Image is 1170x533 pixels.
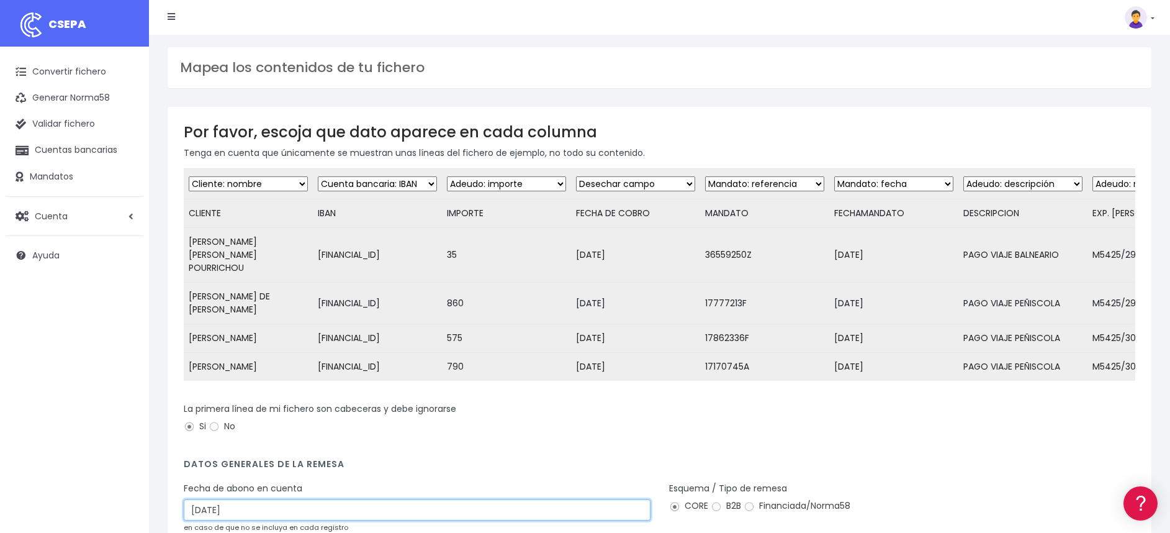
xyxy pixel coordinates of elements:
td: DESCRIPCION [958,199,1087,228]
td: [PERSON_NAME] [184,353,313,381]
img: profile [1125,6,1147,29]
small: en caso de que no se incluya en cada registro [184,522,348,532]
a: POWERED BY ENCHANT [171,358,239,370]
div: Programadores [12,298,236,310]
td: [DATE] [571,353,700,381]
td: [PERSON_NAME] [184,324,313,353]
a: Cuentas bancarias [6,137,143,163]
td: [DATE] [571,324,700,353]
div: Convertir ficheros [12,137,236,149]
td: CLIENTE [184,199,313,228]
td: 860 [442,283,571,324]
td: [DATE] [829,353,958,381]
a: Mandatos [6,164,143,190]
a: Problemas habituales [12,176,236,196]
div: Información general [12,86,236,98]
td: PAGO VIAJE BALNEARIO [958,228,1087,283]
td: [DATE] [571,228,700,283]
label: No [209,420,235,433]
a: Generar Norma58 [6,85,143,111]
h3: Mapea los contenidos de tu fichero [180,60,1139,76]
h4: Datos generales de la remesa [184,459,1135,476]
a: Perfiles de empresas [12,215,236,234]
td: [DATE] [571,283,700,324]
td: IBAN [313,199,442,228]
a: Convertir fichero [6,59,143,85]
td: [FINANCIAL_ID] [313,283,442,324]
label: Si [184,420,206,433]
td: MANDATO [700,199,829,228]
td: 575 [442,324,571,353]
label: B2B [711,499,741,512]
label: La primera línea de mi fichero son cabeceras y debe ignorarse [184,403,456,416]
a: Videotutoriales [12,196,236,215]
td: 17862336F [700,324,829,353]
span: Cuenta [35,209,68,222]
td: [DATE] [829,283,958,324]
label: Fecha de abono en cuenta [184,482,302,495]
div: Facturación [12,247,236,258]
a: Cuenta [6,203,143,229]
a: API [12,317,236,337]
a: Validar fichero [6,111,143,137]
label: Financiada/Norma58 [744,499,850,512]
td: [DATE] [829,324,958,353]
td: PAGO VIAJE PEÑISCOLA [958,324,1087,353]
td: [FINANCIAL_ID] [313,324,442,353]
p: Tenga en cuenta que únicamente se muestran unas líneas del fichero de ejemplo, no todo su contenido. [184,146,1135,160]
td: [FINANCIAL_ID] [313,228,442,283]
td: 35 [442,228,571,283]
td: PAGO VIAJE PEÑISCOLA [958,353,1087,381]
a: Formatos [12,157,236,176]
td: FECHAMANDATO [829,199,958,228]
label: Esquema / Tipo de remesa [669,482,787,495]
td: [PERSON_NAME] DE [PERSON_NAME] [184,283,313,324]
td: IMPORTE [442,199,571,228]
a: Información general [12,106,236,125]
td: 17170745A [700,353,829,381]
td: [PERSON_NAME] [PERSON_NAME] POURRICHOU [184,228,313,283]
td: [DATE] [829,228,958,283]
button: Contáctanos [12,332,236,354]
h3: Por favor, escoja que dato aparece en cada columna [184,123,1135,141]
img: logo [16,9,47,40]
td: PAGO VIAJE PEÑISCOLA [958,283,1087,324]
label: CORE [669,499,708,512]
td: 790 [442,353,571,381]
a: General [12,266,236,286]
a: Ayuda [6,242,143,268]
td: [FINANCIAL_ID] [313,353,442,381]
td: 36559250Z [700,228,829,283]
span: Ayuda [32,249,60,262]
td: FECHA DE COBRO [571,199,700,228]
span: CSEPA [48,16,86,32]
td: 17777213F [700,283,829,324]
